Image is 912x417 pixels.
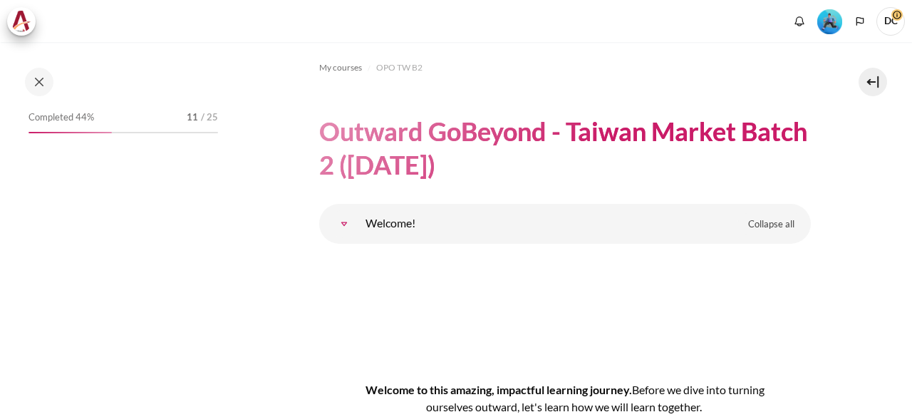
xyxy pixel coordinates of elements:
[201,110,218,125] span: / 25
[11,11,31,32] img: Architeck
[737,212,805,237] a: Collapse all
[330,210,358,238] a: Welcome!
[817,8,842,34] div: Level #3
[28,110,94,125] span: Completed 44%
[426,383,765,413] span: efore we dive into turning ourselves outward, let's learn how we will learn together.
[365,381,765,416] h4: Welcome to this amazing, impactful learning journey.
[28,132,112,133] div: 44%
[812,8,848,34] a: Level #3
[319,59,362,76] a: My courses
[789,11,810,32] div: Show notification window with no new notifications
[319,56,811,79] nav: Navigation bar
[376,61,423,74] span: OPO TW B2
[7,7,43,36] a: Architeck Architeck
[319,115,811,182] h1: Outward GoBeyond - Taiwan Market Batch 2 ([DATE])
[319,61,362,74] span: My courses
[632,383,639,396] span: B
[817,9,842,34] img: Level #3
[748,217,794,232] span: Collapse all
[876,7,905,36] a: User menu
[376,59,423,76] a: OPO TW B2
[849,11,871,32] button: Languages
[187,110,198,125] span: 11
[876,7,905,36] span: DC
